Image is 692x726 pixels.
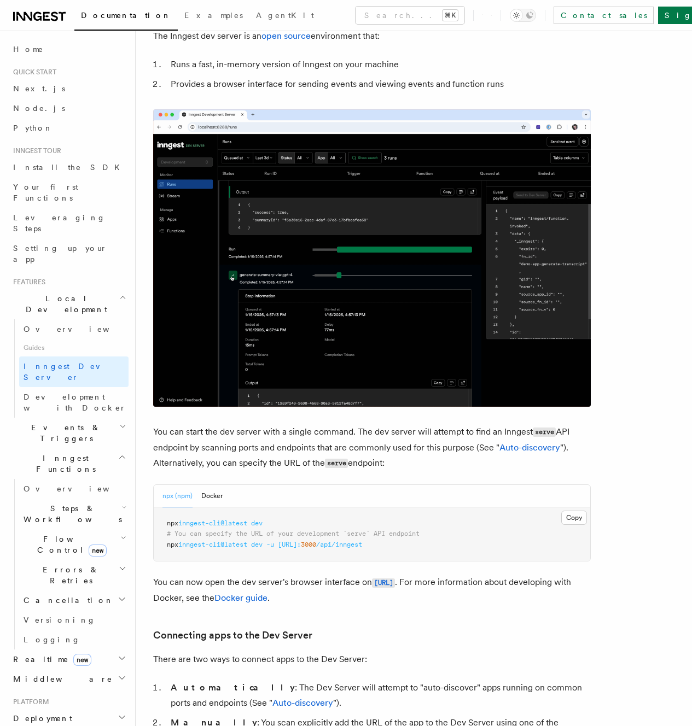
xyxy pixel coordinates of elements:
[19,590,129,610] button: Cancellation
[9,479,129,649] div: Inngest Functions
[74,3,178,31] a: Documentation
[19,630,129,649] a: Logging
[9,649,129,669] button: Realtimenew
[167,530,420,537] span: # You can specify the URL of your development `serve` API endpoint
[19,595,114,606] span: Cancellation
[167,680,591,711] li: : The Dev Server will attempt to "auto-discover" apps running on common ports and endpoints (See ...
[13,183,78,202] span: Your first Functions
[9,147,61,155] span: Inngest tour
[19,560,129,590] button: Errors & Retries
[9,654,91,665] span: Realtime
[24,393,126,412] span: Development with Docker
[153,109,591,407] img: Dev Server Demo
[533,428,556,437] code: serve
[19,356,129,387] a: Inngest Dev Server
[19,610,129,630] a: Versioning
[9,453,118,475] span: Inngest Functions
[9,669,129,689] button: Middleware
[499,442,560,453] a: Auto-discovery
[9,713,72,724] span: Deployment
[9,418,129,448] button: Events & Triggers
[9,448,129,479] button: Inngest Functions
[167,57,591,72] li: Runs a fast, in-memory version of Inngest on your machine
[9,68,56,77] span: Quick start
[184,11,243,20] span: Examples
[443,10,458,21] kbd: ⌘K
[167,77,591,92] li: Provides a browser interface for sending events and viewing events and function runs
[19,499,129,529] button: Steps & Workflows
[178,519,247,527] span: inngest-cli@latest
[153,628,312,643] a: Connecting apps to the Dev Server
[19,529,129,560] button: Flow Controlnew
[9,278,45,286] span: Features
[13,213,106,233] span: Leveraging Steps
[561,511,587,525] button: Copy
[9,674,113,684] span: Middleware
[9,118,129,138] a: Python
[9,289,129,319] button: Local Development
[167,519,178,527] span: npx
[171,682,295,693] strong: Automatically
[13,244,107,264] span: Setting up your app
[24,484,136,493] span: Overview
[9,177,129,208] a: Your first Functions
[24,362,117,382] span: Inngest Dev Server
[356,7,464,24] button: Search...⌘K
[9,39,129,59] a: Home
[178,541,247,548] span: inngest-cli@latest
[13,124,53,132] span: Python
[19,534,120,555] span: Flow Control
[153,28,591,44] p: The Inngest dev server is an environment that:
[201,485,223,507] button: Docker
[214,593,268,603] a: Docker guide
[13,104,65,113] span: Node.js
[19,479,129,499] a: Overview
[9,319,129,418] div: Local Development
[19,503,122,525] span: Steps & Workflows
[9,293,119,315] span: Local Development
[9,157,129,177] a: Install the SDK
[249,3,321,30] a: AgentKit
[510,9,536,22] button: Toggle dark mode
[13,163,126,172] span: Install the SDK
[178,3,249,30] a: Examples
[24,325,136,333] span: Overview
[73,654,91,666] span: new
[19,564,119,586] span: Errors & Retries
[19,319,129,339] a: Overview
[13,84,65,93] span: Next.js
[162,485,193,507] button: npx (npm)
[266,541,274,548] span: -u
[251,519,263,527] span: dev
[19,339,129,356] span: Guides
[554,7,654,24] a: Contact sales
[89,544,107,557] span: new
[9,208,129,238] a: Leveraging Steps
[24,635,80,644] span: Logging
[325,459,348,468] code: serve
[372,578,395,588] code: [URL]
[153,652,591,667] p: There are two ways to connect apps to the Dev Server:
[167,541,178,548] span: npx
[9,79,129,98] a: Next.js
[13,44,44,55] span: Home
[9,238,129,269] a: Setting up your app
[24,616,96,624] span: Versioning
[81,11,171,20] span: Documentation
[256,11,314,20] span: AgentKit
[316,541,362,548] span: /api/inngest
[261,31,311,41] a: open source
[153,424,591,471] p: You can start the dev server with a single command. The dev server will attempt to find an Innges...
[301,541,316,548] span: 3000
[251,541,263,548] span: dev
[19,387,129,418] a: Development with Docker
[9,422,119,444] span: Events & Triggers
[372,577,395,587] a: [URL]
[278,541,301,548] span: [URL]:
[272,698,333,708] a: Auto-discovery
[9,98,129,118] a: Node.js
[153,575,591,606] p: You can now open the dev server's browser interface on . For more information about developing wi...
[9,698,49,706] span: Platform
